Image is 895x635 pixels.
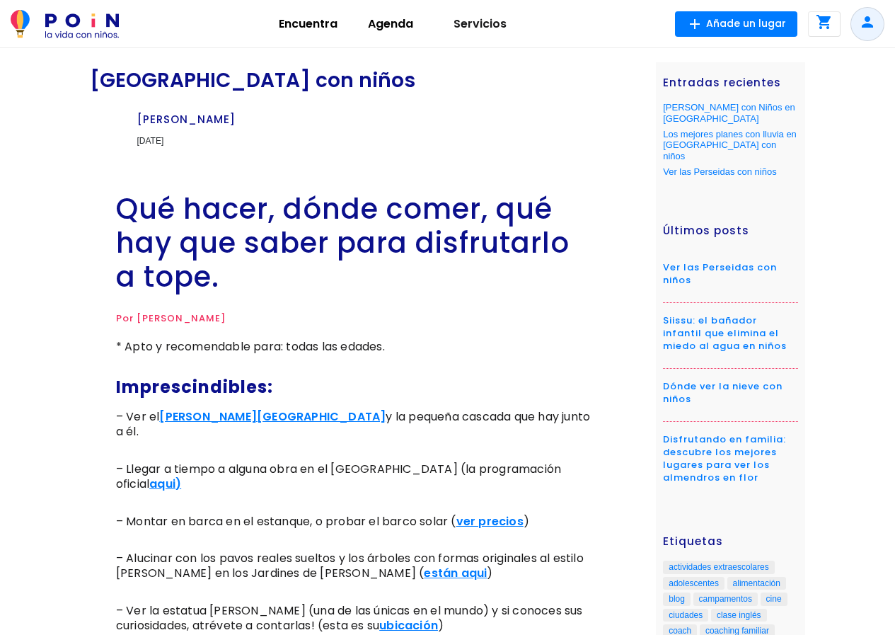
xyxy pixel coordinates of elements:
i: add [686,16,703,33]
div: [GEOGRAPHIC_DATA] con niños [90,68,585,93]
a: [PERSON_NAME][GEOGRAPHIC_DATA] [159,408,386,425]
a: están aqui [424,565,487,581]
p: Agenda [352,16,430,33]
a: Ver las Perseidas con niños [663,261,777,287]
h4: Entradas recientes [663,76,798,96]
p: Servicios [430,16,530,33]
a: ciudades (4 elementos) [663,609,708,622]
a: alimentación (8 elementos) [727,577,786,590]
i: person [859,13,876,30]
a: cine (2 elementos) [761,593,787,605]
a: clase inglés (3 elementos) [711,609,767,622]
p: – Ver el y la pequeña cascada que hay junto a él. [116,410,591,451]
div: [DATE] [137,139,334,144]
a: Los mejores planes con lluvia en [GEOGRAPHIC_DATA] con niños [663,129,797,161]
h4: Últimos posts [663,224,798,244]
a: Ver las Perseidas con niños [663,166,776,177]
a: blog (2 elementos) [663,593,691,605]
a: Dónde ver la nieve con niños [663,379,783,406]
a: actividades extraescolares (3 elementos) [663,561,774,573]
p: Encuentra [265,16,352,33]
h1: Qué hacer, dónde comer, qué hay que saber para disfrutarlo a tope. [116,192,591,297]
p: – Alucinar con los pavos reales sueltos y los árboles con formas originales al estilo [PERSON_NAM... [116,551,591,593]
i: shopping_cart [816,13,833,30]
p: – Llegar a tiempo a alguna obra en el [GEOGRAPHIC_DATA] (la programación oficial [116,462,591,503]
span: Por [PERSON_NAME] [116,311,226,325]
a: [PERSON_NAME] con Niños en [GEOGRAPHIC_DATA] [663,102,795,124]
a: Disfrutando en familia: descubre los mejores lugares para ver los almendros en flor [663,433,786,484]
p: – Montar en barca en el estanque, o probar el barco solar ( ) [116,515,591,541]
span: Añade un lugar [706,16,786,30]
span: [PERSON_NAME] [137,112,236,127]
a: aqui) [149,476,181,492]
a: ubicación [379,617,438,634]
strong: Imprescindibles: [116,375,273,399]
a: campamentos (3 elementos) [693,593,758,605]
a: Siissu: el bañador infantil que elimina el miedo al agua en niños [663,314,787,353]
button: Añade un lugar [675,11,797,37]
a: adolescentes (2 elementos) [663,577,724,590]
img: POiN_logo [11,10,119,38]
a: ver precios [456,513,524,530]
h4: Etiquetas [663,535,798,555]
p: * Apto y recomendable para: todas las edades. [116,340,591,366]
